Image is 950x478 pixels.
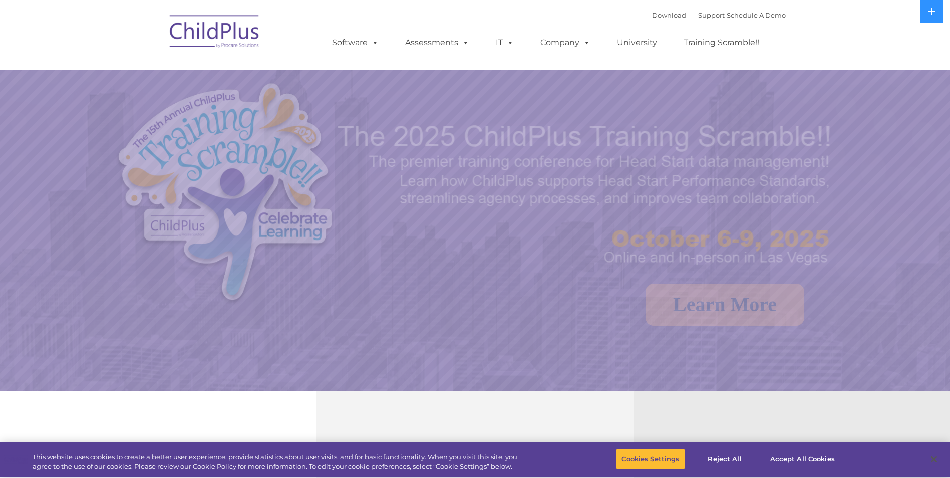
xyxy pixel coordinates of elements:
a: Software [322,33,389,53]
a: Support [698,11,725,19]
button: Close [923,448,945,470]
button: Reject All [694,449,756,470]
a: Download [652,11,686,19]
div: This website uses cookies to create a better user experience, provide statistics about user visit... [33,452,522,472]
a: Schedule A Demo [727,11,786,19]
font: | [652,11,786,19]
a: IT [486,33,524,53]
a: University [607,33,667,53]
a: Company [530,33,600,53]
button: Cookies Settings [616,449,685,470]
a: Training Scramble!! [674,33,769,53]
img: ChildPlus by Procare Solutions [165,8,265,58]
a: Learn More [646,284,804,326]
a: Assessments [395,33,479,53]
button: Accept All Cookies [765,449,840,470]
